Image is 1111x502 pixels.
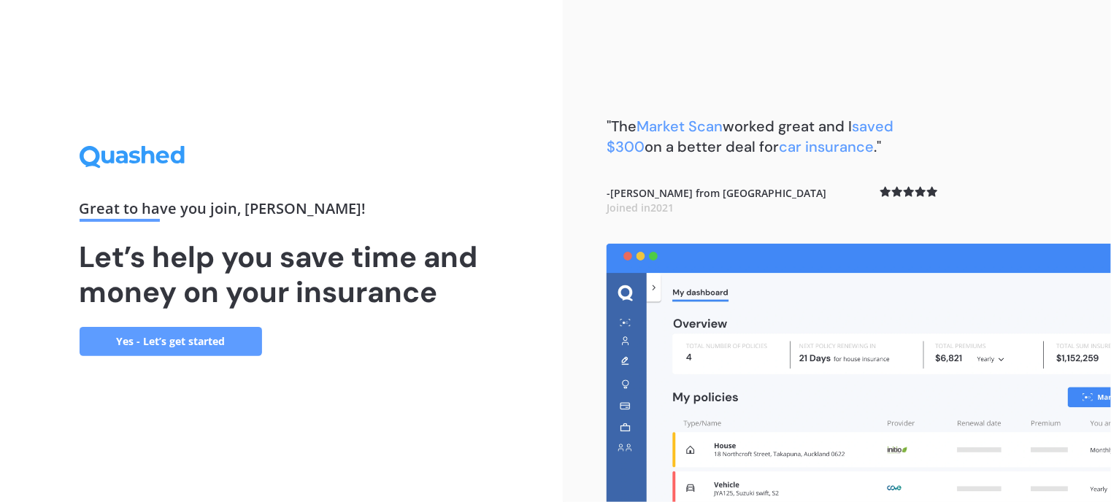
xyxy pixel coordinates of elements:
span: saved $300 [607,117,893,156]
b: "The worked great and I on a better deal for ." [607,117,893,156]
img: dashboard.webp [607,244,1111,502]
span: Joined in 2021 [607,201,674,215]
h1: Let’s help you save time and money on your insurance [80,239,484,309]
span: car insurance [779,137,874,156]
a: Yes - Let’s get started [80,327,262,356]
div: Great to have you join , [PERSON_NAME] ! [80,201,484,222]
span: Market Scan [637,117,723,136]
b: - [PERSON_NAME] from [GEOGRAPHIC_DATA] [607,186,826,215]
